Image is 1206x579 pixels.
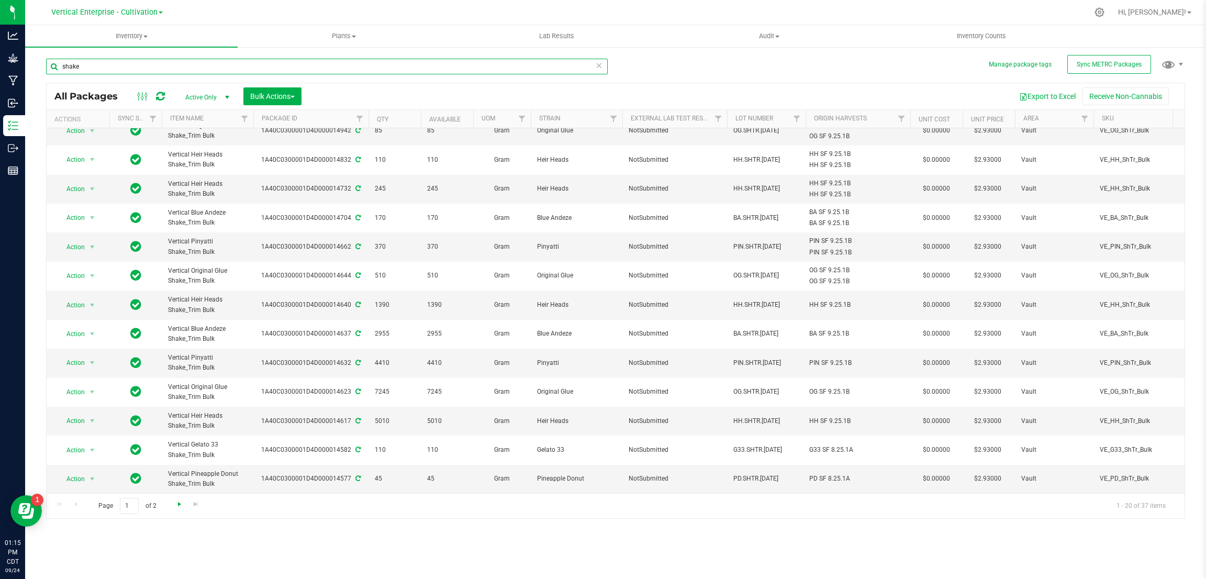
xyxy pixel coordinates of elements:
td: $0.00000 [910,349,963,377]
span: PIN.SHTR.[DATE] [733,358,799,368]
span: Audit [663,31,875,41]
span: Action [57,385,85,399]
td: $0.00000 [910,291,963,319]
div: Value 1: PD SF 8.25.1A [809,474,907,484]
span: OG.SHTR.[DATE] [733,271,799,281]
span: 170 [427,213,467,223]
div: 1A40C0300001D4D000014637 [252,329,370,339]
div: 1A40C0300001D4D000014704 [252,213,370,223]
span: VE_PIN_ShTr_Bulk [1100,242,1179,252]
span: select [86,124,99,138]
span: Sync from Compliance System [354,185,361,192]
span: Action [57,355,85,370]
div: Value 1: PIN SF 9.25.1B [809,358,907,368]
button: Export to Excel [1012,87,1082,105]
div: Value 1: OG SF 9.25.1B [809,387,907,397]
span: Vault [1021,271,1087,281]
span: $2.93000 [969,442,1007,458]
span: Action [57,240,85,254]
span: select [86,269,99,283]
span: Action [57,210,85,225]
span: Blue Andeze [537,329,616,339]
span: select [86,298,99,313]
span: Page of 2 [90,498,165,514]
span: 1 - 20 of 37 items [1108,498,1174,514]
span: BA.SHTR.[DATE] [733,329,799,339]
span: Action [57,298,85,313]
a: Area [1023,115,1039,122]
span: VE_HH_ShTr_Bulk [1100,155,1179,165]
inline-svg: Manufacturing [8,75,18,86]
span: $2.93000 [969,384,1007,399]
input: Search Package ID, Item Name, SKU, Lot or Part Number... [46,59,608,74]
span: 110 [427,155,467,165]
a: Filter [144,110,162,128]
span: select [86,210,99,225]
span: 510 [375,271,415,281]
td: $0.00000 [910,378,963,407]
span: HH.SHTR.[DATE] [733,155,799,165]
div: Value 2: OG SF 9.25.1B [809,276,907,286]
span: Pineapple Donut [537,474,616,484]
span: Action [57,327,85,341]
td: $0.00000 [910,204,963,232]
span: Gram [479,329,524,339]
span: 7245 [427,387,467,397]
a: Filter [710,110,727,128]
span: In Sync [130,123,141,138]
td: $0.00000 [910,175,963,204]
a: Go to the last page [188,498,204,512]
a: Filter [788,110,806,128]
span: Gram [479,213,524,223]
span: VE_BA_ShTr_Bulk [1100,329,1179,339]
span: select [86,385,99,399]
span: In Sync [130,442,141,457]
div: 1A40C0300001D4D000014582 [252,445,370,455]
span: 5010 [427,416,467,426]
span: VE_G33_ShTr_Bulk [1100,445,1179,455]
span: Original Glue [537,271,616,281]
span: Vertical Heir Heads Shake_Trim Bulk [168,150,247,170]
div: 1A40C0300001D4D000014577 [252,474,370,484]
span: Gelato 33 [537,445,616,455]
span: Sync from Compliance System [354,127,361,134]
span: Gram [479,155,524,165]
span: 45 [375,474,415,484]
span: Vertical Gelato 33 Shake_Trim Bulk [168,440,247,460]
span: Heir Heads [537,184,616,194]
td: $0.00000 [910,465,963,493]
span: OG.SHTR.[DATE] [733,126,799,136]
div: Value 1: HH SF 9.25.1B [809,416,907,426]
div: 1A40C0300001D4D000014832 [252,155,370,165]
span: Vault [1021,184,1087,194]
span: In Sync [130,384,141,399]
td: $0.00000 [910,407,963,436]
span: Vertical Original Glue Shake_Trim Bulk [168,121,247,141]
div: Value 2: HH SF 9.25.1B [809,160,907,170]
span: 370 [427,242,467,252]
span: Vault [1021,387,1087,397]
span: NotSubmitted [629,416,721,426]
span: NotSubmitted [629,300,721,310]
div: Value 1: HH SF 9.25.1B [809,300,907,310]
span: Sync from Compliance System [354,359,361,366]
span: HH.SHTR.[DATE] [733,300,799,310]
span: Sync from Compliance System [354,330,361,337]
span: Sync from Compliance System [354,388,361,395]
a: Sync Status [118,115,158,122]
span: 85 [375,126,415,136]
span: Gram [479,300,524,310]
span: Vertical Heir Heads Shake_Trim Bulk [168,179,247,199]
div: 1A40C0300001D4D000014662 [252,242,370,252]
span: Sync from Compliance System [354,272,361,279]
span: Vault [1021,329,1087,339]
a: Filter [351,110,368,128]
span: NotSubmitted [629,126,721,136]
a: Lab Results [450,25,663,47]
span: 370 [375,242,415,252]
span: In Sync [130,152,141,167]
a: Filter [893,110,910,128]
span: Vault [1021,126,1087,136]
inline-svg: Inventory [8,120,18,131]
